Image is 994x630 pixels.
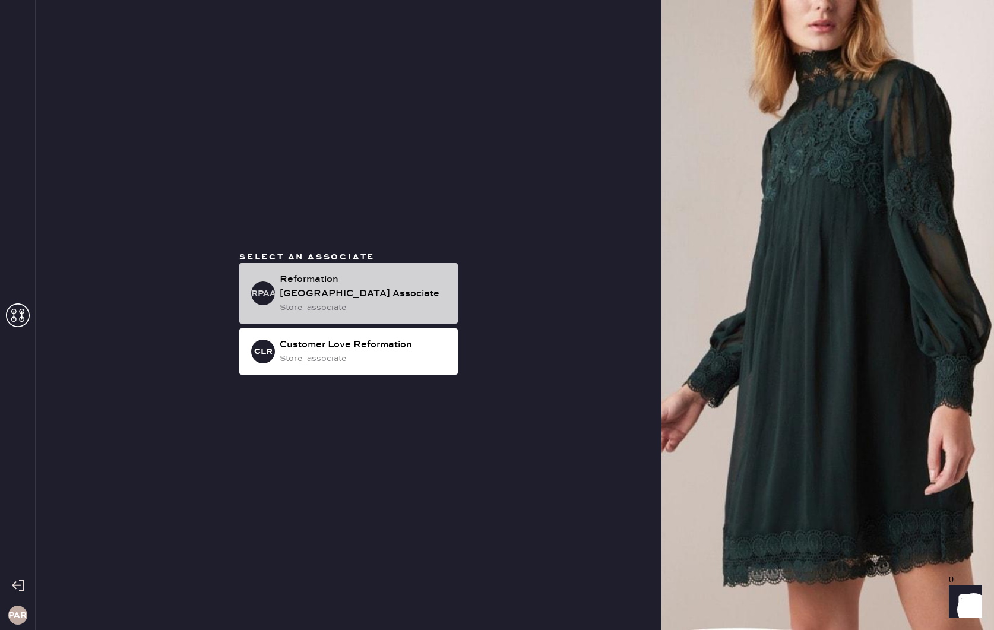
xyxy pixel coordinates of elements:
div: store_associate [280,352,448,365]
h3: CLR [254,347,273,356]
div: Customer Love Reformation [280,338,448,352]
h3: RPAA [251,289,275,297]
span: Select an associate [239,252,375,262]
h3: PAR [8,611,27,619]
iframe: Front Chat [938,577,989,628]
div: store_associate [280,301,448,314]
div: Reformation [GEOGRAPHIC_DATA] Associate [280,273,448,301]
